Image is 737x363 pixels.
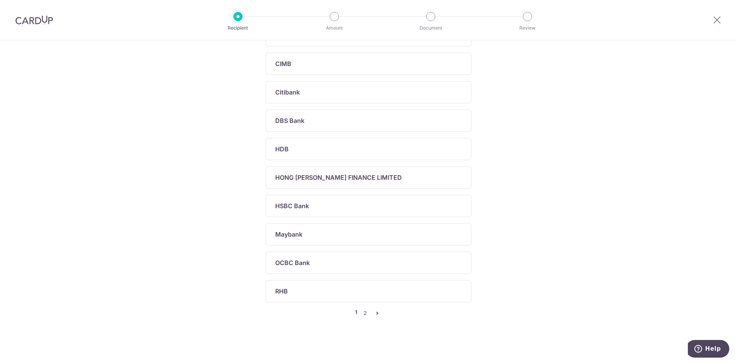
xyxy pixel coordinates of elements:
a: 2 [360,308,370,318]
p: Document [402,24,459,32]
p: OCBC Bank [275,258,310,267]
p: RHB [275,287,288,296]
iframe: Opens a widget where you can find more information [688,340,729,359]
p: HDB [275,144,289,154]
p: Recipient [210,24,266,32]
p: DBS Bank [275,116,304,125]
p: HONG [PERSON_NAME] FINANCE LIMITED [275,173,402,182]
p: CIMB [275,59,291,68]
p: Review [499,24,556,32]
p: Citibank [275,88,300,97]
p: Amount [306,24,363,32]
p: Maybank [275,230,302,239]
nav: pager [266,308,471,318]
p: HSBC Bank [275,201,309,211]
li: 1 [355,308,357,318]
img: CardUp [15,15,53,25]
